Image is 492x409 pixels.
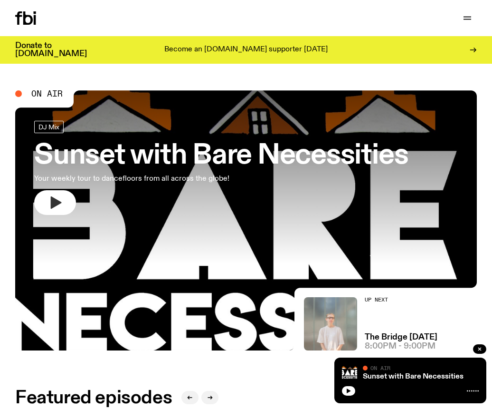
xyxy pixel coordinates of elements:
h3: Sunset with Bare Necessities [34,143,408,169]
h3: Donate to [DOMAIN_NAME] [15,42,87,58]
a: The Bridge [DATE] [365,333,437,341]
h2: Up Next [365,297,437,302]
img: Mara stands in front of a frosted glass wall wearing a cream coloured t-shirt and black glasses. ... [304,297,357,351]
span: 8:00pm - 9:00pm [365,342,435,351]
a: DJ Mix [34,121,64,133]
a: Sunset with Bare NecessitiesYour weekly tour to dancefloors from all across the globe! [34,121,408,215]
img: Bare Necessities [342,365,357,380]
p: Become an [DOMAIN_NAME] supporter [DATE] [164,46,328,54]
span: On Air [31,89,63,98]
a: Sunset with Bare Necessities [363,373,464,380]
h2: Featured episodes [15,390,172,407]
a: Bare Necessities [15,90,477,351]
p: Your weekly tour to dancefloors from all across the globe! [34,173,277,185]
span: DJ Mix [38,123,59,130]
span: On Air [370,365,390,371]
